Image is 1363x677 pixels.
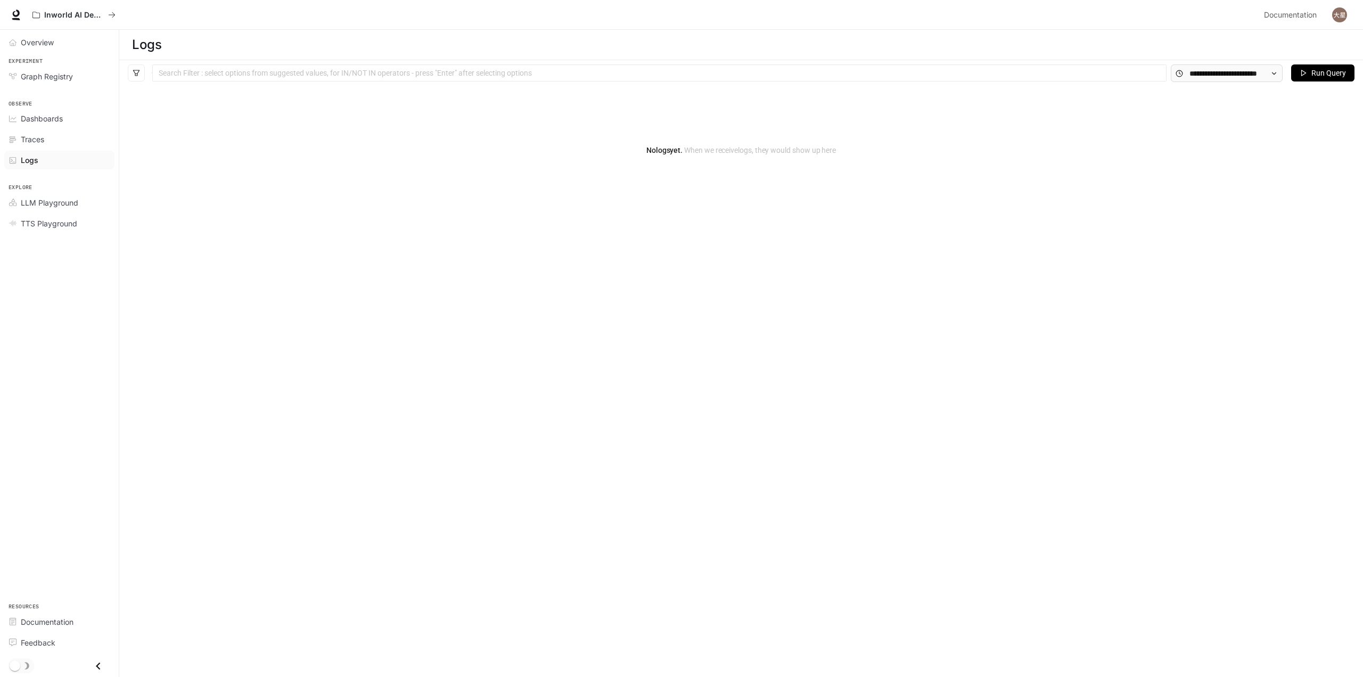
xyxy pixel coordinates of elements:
a: TTS Playground [4,214,114,233]
article: No logs yet. [646,144,836,156]
button: filter [128,64,145,81]
p: Inworld AI Demos [44,11,104,20]
span: Dashboards [21,113,63,124]
span: Documentation [1264,9,1317,22]
span: Overview [21,37,54,48]
a: Feedback [4,633,114,652]
span: Dark mode toggle [10,659,20,671]
a: Documentation [1260,4,1325,26]
a: Documentation [4,613,114,631]
button: All workspaces [28,4,120,26]
h1: Logs [132,34,161,55]
a: LLM Playground [4,193,114,212]
a: Logs [4,151,114,169]
a: Traces [4,130,114,149]
button: User avatar [1329,4,1350,26]
a: Graph Registry [4,67,114,86]
span: filter [133,69,140,77]
span: Traces [21,134,44,145]
span: Feedback [21,637,55,648]
span: TTS Playground [21,218,77,229]
a: Dashboards [4,109,114,128]
span: LLM Playground [21,197,78,208]
button: Run Query [1291,64,1354,81]
button: Close drawer [86,655,110,677]
span: Documentation [21,616,73,627]
img: User avatar [1332,7,1347,22]
span: Logs [21,154,38,166]
span: Run Query [1311,67,1346,79]
span: When we receive logs , they would show up here [683,146,836,154]
a: Overview [4,33,114,52]
span: Graph Registry [21,71,73,82]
